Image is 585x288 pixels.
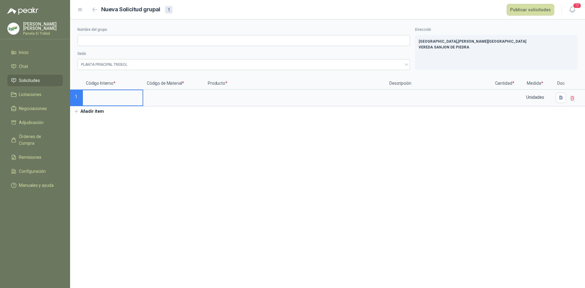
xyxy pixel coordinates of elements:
a: Configuración [7,165,63,177]
a: Manuales y ayuda [7,180,63,191]
p: Panela El Trébol [23,32,63,35]
p: Descripción [386,77,492,90]
a: Licitaciones [7,89,63,100]
a: Chat [7,61,63,72]
div: 1 [165,6,172,13]
p: Producto [204,77,386,90]
h2: Nueva Solicitud grupal [101,5,160,14]
button: Añadir ítem [70,106,108,117]
button: Publicar solicitudes [507,4,554,16]
span: Remisiones [19,154,41,161]
span: Negociaciones [19,105,47,112]
span: Inicio [19,49,29,56]
a: Negociaciones [7,103,63,114]
span: Chat [19,63,28,70]
p: [GEOGRAPHIC_DATA] , [PERSON_NAME][GEOGRAPHIC_DATA] [419,39,574,44]
p: Código de Material [143,77,204,90]
p: Código Interno [82,77,143,90]
label: Nombre del grupo [77,27,410,33]
span: PLANTA PRINCIPAL TREBOL [81,60,406,69]
a: Solicitudes [7,75,63,86]
a: Adjudicación [7,117,63,128]
label: Dirección [415,27,578,33]
span: Órdenes de Compra [19,133,57,147]
p: VEREDA SANJON DE PIEDRA [419,44,574,50]
p: Doc [553,77,569,90]
span: Adjudicación [19,119,44,126]
p: Medida [517,77,553,90]
label: Sede [77,51,410,57]
p: Cantidad [492,77,517,90]
a: Órdenes de Compra [7,131,63,149]
a: Inicio [7,47,63,58]
img: Logo peakr [7,7,38,15]
p: [PERSON_NAME] [PERSON_NAME] [23,22,63,30]
a: Remisiones [7,151,63,163]
span: Licitaciones [19,91,41,98]
span: Solicitudes [19,77,40,84]
img: Company Logo [8,23,19,34]
button: 17 [567,4,578,15]
div: Unidades [517,90,553,104]
span: Manuales y ayuda [19,182,54,189]
span: Configuración [19,168,46,175]
p: 1 [70,90,82,106]
span: 17 [573,3,581,9]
